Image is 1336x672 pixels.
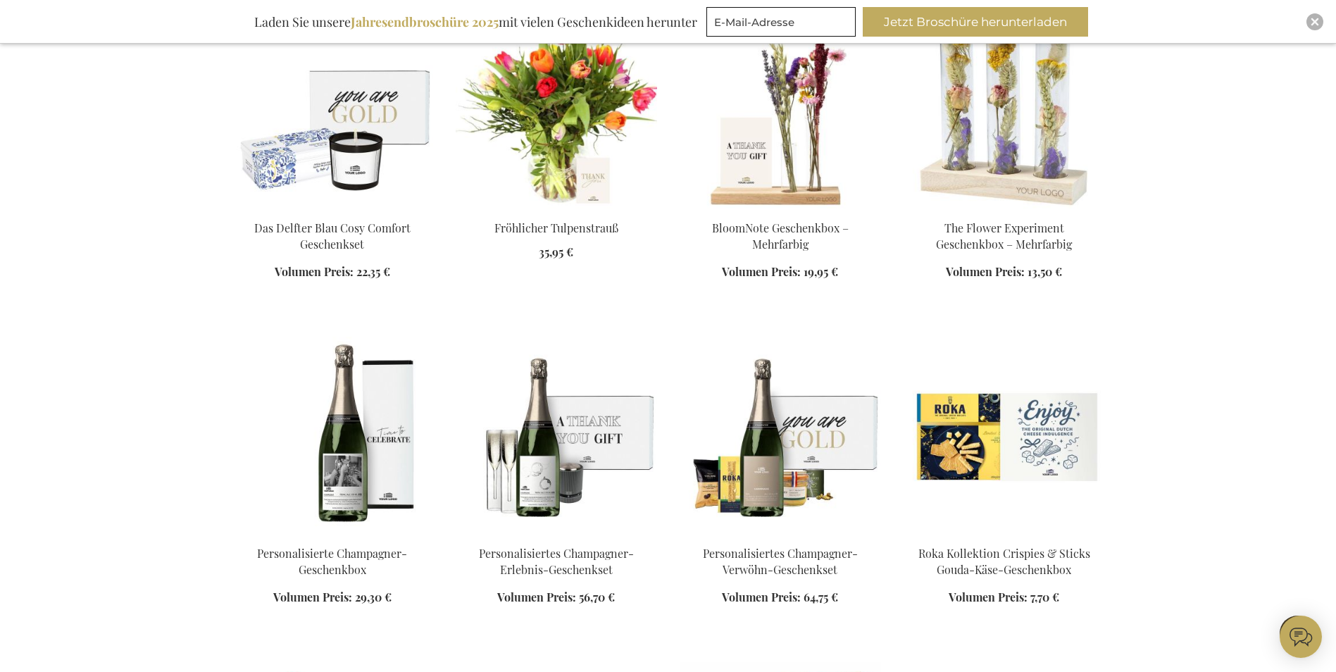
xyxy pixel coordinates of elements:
[1311,18,1319,26] img: Close
[456,337,657,534] img: Personalisiertes Champagner-Erlebnis-Geschenkset
[904,528,1105,542] a: Roka Collection Crispies & Sticks Gouda Cheese Gift Box
[680,337,881,534] img: Personalisiertes Champagner-Verwöhn-Geschenkset
[351,13,499,30] b: Jahresendbroschüre 2025
[703,546,858,577] a: Personalisiertes Champagner-Verwöhn-Geschenkset
[904,337,1105,534] img: Roka Collection Crispies & Sticks Gouda Cheese Gift Box
[456,11,657,209] img: Cheerful Tulip Flower Bouquet
[1306,13,1323,30] div: Close
[918,546,1090,577] a: Roka Kollektion Crispies & Sticks Gouda-Käse-Geschenkbox
[479,546,634,577] a: Personalisiertes Champagner-Erlebnis-Geschenkset
[706,7,856,37] input: E-Mail-Adresse
[680,11,881,209] img: BloomNote Gift Box - Multicolor
[257,546,407,577] a: Personalisierte Champagner-Geschenkbox
[1028,264,1062,279] span: 13,50 €
[494,220,618,235] a: Fröhlicher Tulpenstrauß
[722,590,838,606] a: Volumen Preis: 64,75 €
[356,264,390,279] span: 22,35 €
[722,264,801,279] span: Volumen Preis:
[456,203,657,216] a: Cheerful Tulip Flower Bouquet
[804,264,838,279] span: 19,95 €
[936,220,1072,251] a: The Flower Experiment Geschenkbox – Mehrfarbig
[539,244,573,259] span: 35,95 €
[946,264,1062,280] a: Volumen Preis: 13,50 €
[232,337,433,534] img: Personalisierte Champagner-Geschenkbox
[904,203,1105,216] a: The Flower Experiment Gift Box - Multi
[497,590,615,606] a: Volumen Preis: 56,70 €
[355,590,392,604] span: 29,30 €
[248,7,704,37] div: Laden Sie unsere mit vielen Geschenkideen herunter
[706,7,860,41] form: marketing offers and promotions
[497,590,576,604] span: Volumen Preis:
[1030,590,1059,604] span: 7,70 €
[722,590,801,604] span: Volumen Preis:
[254,220,411,251] a: Das Delfter Blau Cosy Comfort Geschenkset
[579,590,615,604] span: 56,70 €
[680,528,881,542] a: Personalisiertes Champagner-Verwöhn-Geschenkset
[804,590,838,604] span: 64,75 €
[949,590,1028,604] span: Volumen Preis:
[949,590,1059,606] a: Volumen Preis: 7,70 €
[712,220,849,251] a: BloomNote Geschenkbox – Mehrfarbig
[273,590,392,606] a: Volumen Preis: 29,30 €
[946,264,1025,279] span: Volumen Preis:
[232,203,433,216] a: Delft's Cosy Comfort Gift Set
[680,203,881,216] a: BloomNote Gift Box - Multicolor
[232,11,433,209] img: Delft's Cosy Comfort Gift Set
[1280,616,1322,658] iframe: belco-activator-frame
[863,7,1088,37] button: Jetzt Broschüre herunterladen
[456,528,657,542] a: Personalisiertes Champagner-Erlebnis-Geschenkset
[904,11,1105,209] img: The Flower Experiment Gift Box - Multi
[273,590,352,604] span: Volumen Preis:
[275,264,354,279] span: Volumen Preis:
[232,528,433,542] a: Personalisierte Champagner-Geschenkbox
[722,264,838,280] a: Volumen Preis: 19,95 €
[275,264,390,280] a: Volumen Preis: 22,35 €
